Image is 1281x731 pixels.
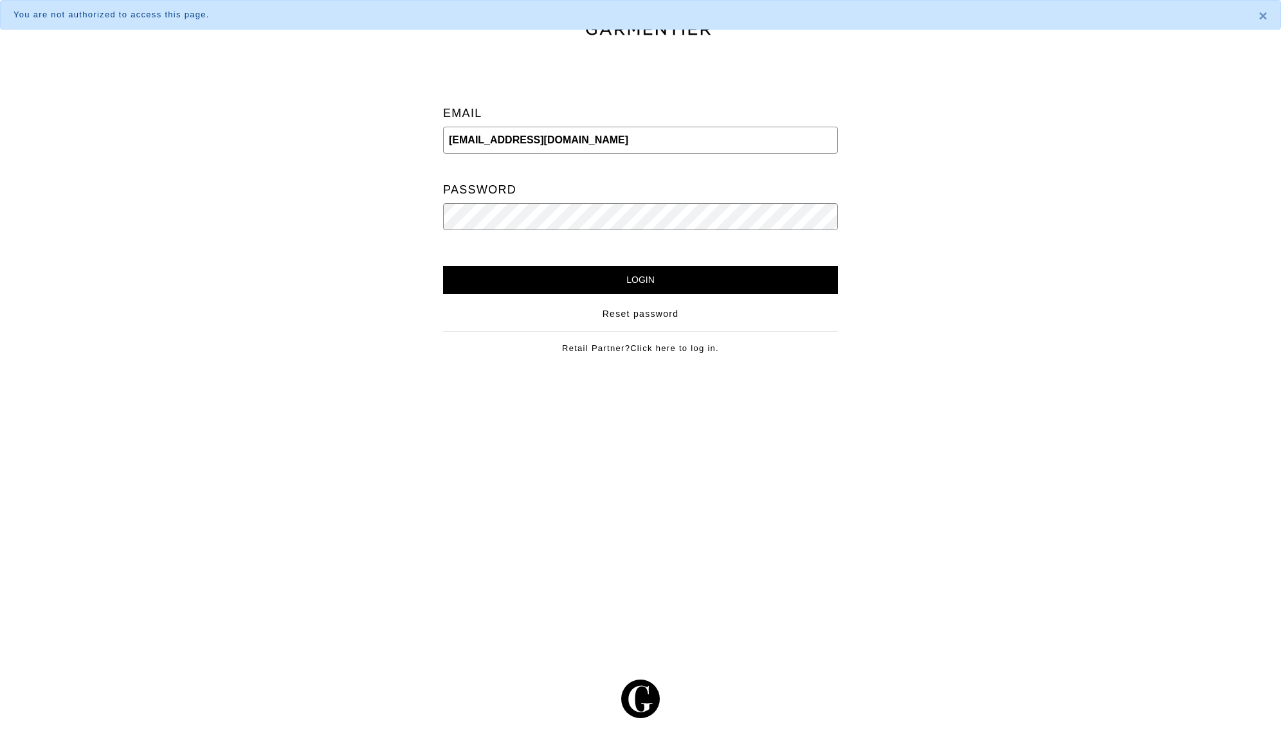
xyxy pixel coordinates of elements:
[443,177,516,203] label: Password
[630,343,719,353] a: Click here to log in.
[443,100,482,127] label: Email
[14,8,1239,21] div: You are not authorized to access this page.
[443,266,838,294] input: Login
[443,331,838,355] div: Retail Partner?
[603,307,679,321] a: Reset password
[621,680,660,718] img: g-602364139e5867ba59c769ce4266a9601a3871a1516a6a4c3533f4bc45e69684.svg
[1258,7,1267,24] span: ×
